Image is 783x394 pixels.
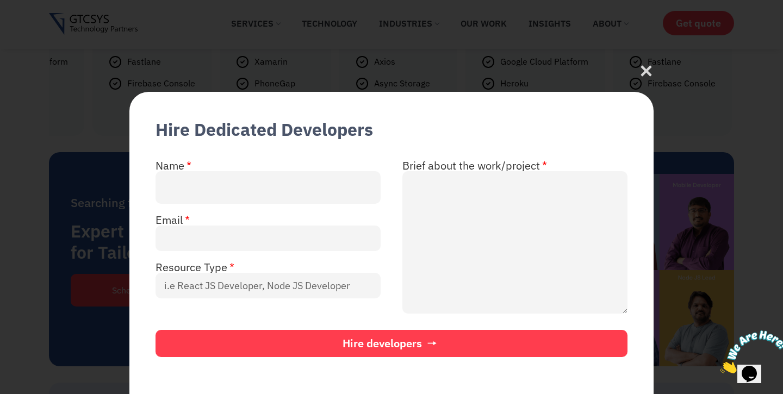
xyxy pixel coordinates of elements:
label: Resource Type [156,262,234,273]
form: New Form [156,160,627,357]
label: Brief about the work/project [402,160,547,171]
iframe: chat widget [716,326,783,378]
input: i.e React JS Developer, Node JS Developer [156,273,381,298]
label: Email [156,215,190,226]
img: Chat attention grabber [4,4,72,47]
div: Hire Dedicated Developers [156,118,373,141]
button: Hire developers [156,330,627,357]
label: Name [156,160,191,171]
span: Hire developers [343,338,422,349]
